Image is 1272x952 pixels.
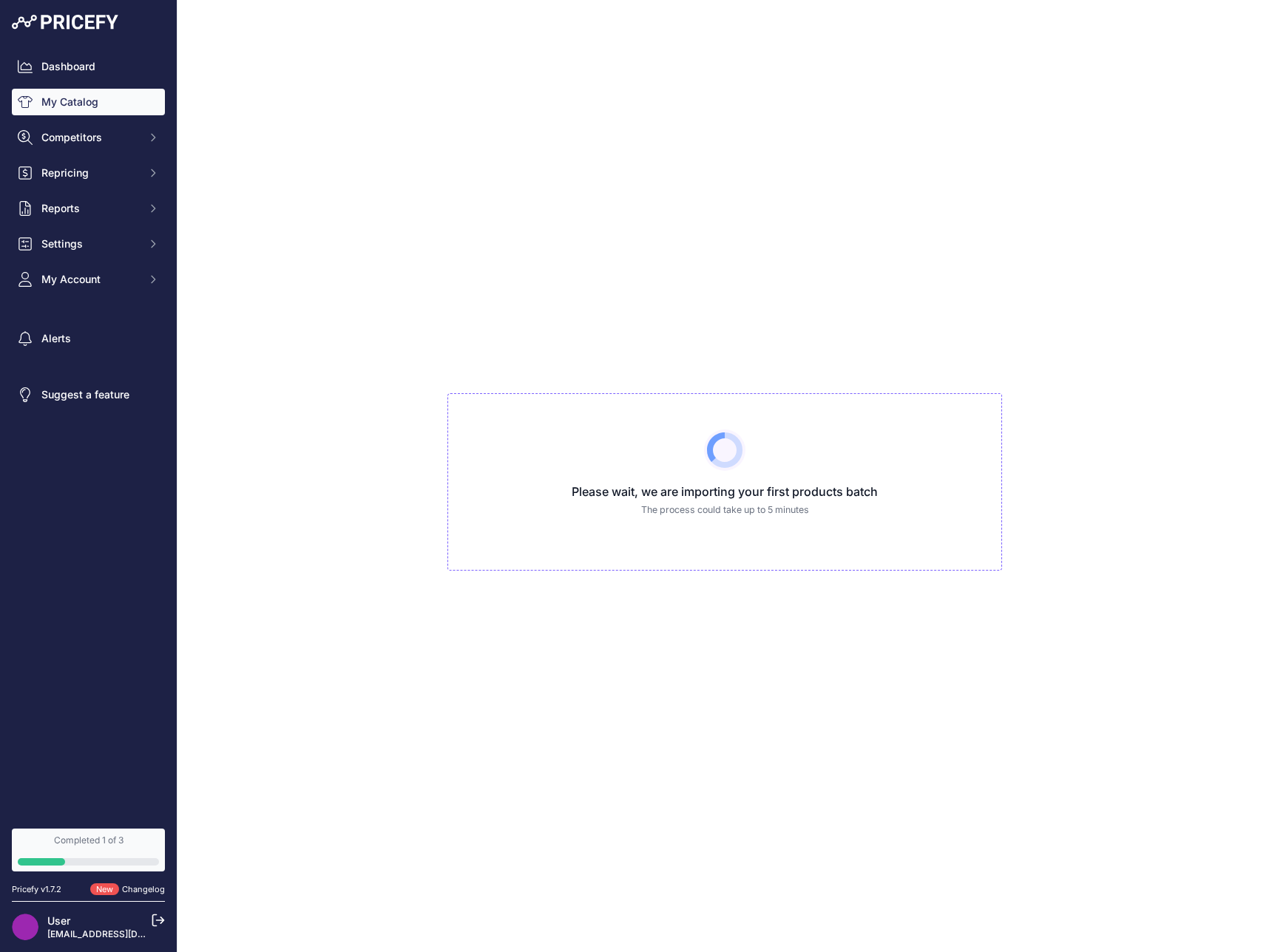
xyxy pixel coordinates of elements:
button: Reports [12,195,165,222]
div: Completed 1 of 3 [18,834,159,846]
span: Repricing [41,166,138,180]
a: Changelog [122,884,165,894]
h3: Please wait, we are importing your first products batch [460,483,989,500]
img: Pricefy Logo [12,15,118,30]
a: [EMAIL_ADDRESS][DOMAIN_NAME] [47,928,202,939]
a: Alerts [12,325,165,352]
p: The process could take up to 5 minutes [460,503,989,517]
span: Reports [41,201,138,216]
span: New [90,883,119,896]
button: Settings [12,231,165,257]
span: My Account [41,272,138,287]
button: Repricing [12,160,165,186]
nav: Sidebar [12,53,165,811]
button: Competitors [12,124,165,151]
a: Suggest a feature [12,381,165,408]
a: My Catalog [12,89,165,115]
span: Settings [41,237,138,251]
span: Competitors [41,130,138,145]
button: My Account [12,266,165,293]
div: Pricefy v1.7.2 [12,883,61,896]
a: User [47,914,70,927]
a: Completed 1 of 3 [12,829,165,871]
a: Dashboard [12,53,165,80]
